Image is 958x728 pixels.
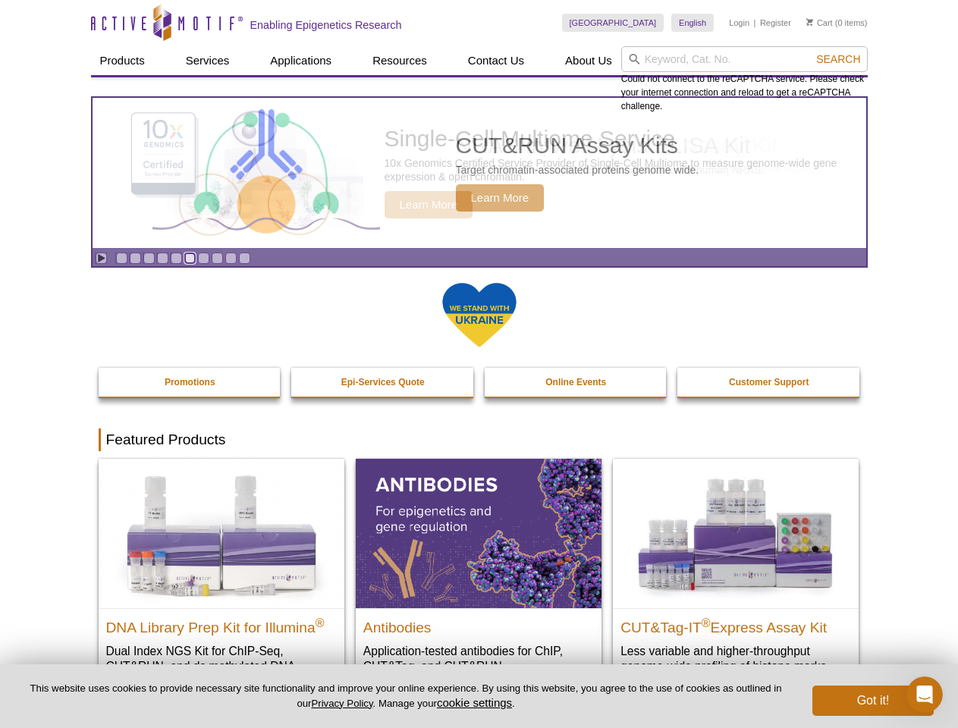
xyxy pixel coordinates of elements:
a: Customer Support [677,368,861,397]
a: Epi-Services Quote [291,368,475,397]
a: English [671,14,714,32]
p: This website uses cookies to provide necessary site functionality and improve your online experie... [24,682,787,711]
a: Go to slide 2 [130,253,141,264]
h2: DNA Library Prep Kit for Illumina [106,613,337,635]
a: CUT&Tag-IT® Express Assay Kit CUT&Tag-IT®Express Assay Kit Less variable and higher-throughput ge... [613,459,859,689]
a: Contact Us [459,46,533,75]
p: Less variable and higher-throughput genome-wide profiling of histone marks​. [620,643,851,674]
a: [GEOGRAPHIC_DATA] [562,14,664,32]
button: cookie settings [437,696,512,709]
strong: Epi-Services Quote [341,377,425,388]
button: Got it! [812,686,934,716]
a: Register [760,17,791,28]
img: We Stand With Ukraine [441,281,517,349]
a: DNA Library Prep Kit for Illumina DNA Library Prep Kit for Illumina® Dual Index NGS Kit for ChIP-... [99,459,344,704]
li: | [754,14,756,32]
a: Go to slide 1 [116,253,127,264]
a: Go to slide 3 [143,253,155,264]
sup: ® [316,616,325,629]
a: Go to slide 10 [239,253,250,264]
p: Dual Index NGS Kit for ChIP-Seq, CUT&RUN, and ds methylated DNA assays. [106,643,337,689]
a: Go to slide 4 [157,253,168,264]
iframe: Intercom live chat [906,676,943,713]
h2: Antibodies [363,613,594,635]
button: Search [812,52,865,66]
h2: Enabling Epigenetics Research [250,18,402,32]
a: Services [177,46,239,75]
h2: Featured Products [99,428,860,451]
li: (0 items) [806,14,868,32]
strong: Customer Support [729,377,809,388]
a: Go to slide 9 [225,253,237,264]
a: Resources [363,46,436,75]
a: Products [91,46,154,75]
a: About Us [556,46,621,75]
sup: ® [702,616,711,629]
a: Go to slide 8 [212,253,223,264]
span: Search [816,53,860,65]
a: Login [729,17,749,28]
h2: CUT&Tag-IT Express Assay Kit [620,613,851,635]
strong: Promotions [165,377,215,388]
input: Keyword, Cat. No. [621,46,868,72]
a: All Antibodies Antibodies Application-tested antibodies for ChIP, CUT&Tag, and CUT&RUN. [356,459,601,689]
a: Go to slide 7 [198,253,209,264]
p: Application-tested antibodies for ChIP, CUT&Tag, and CUT&RUN. [363,643,594,674]
a: Online Events [485,368,668,397]
a: Applications [261,46,341,75]
a: Privacy Policy [311,698,372,709]
a: Go to slide 5 [171,253,182,264]
a: Cart [806,17,833,28]
img: CUT&Tag-IT® Express Assay Kit [613,459,859,607]
a: Promotions [99,368,282,397]
img: DNA Library Prep Kit for Illumina [99,459,344,607]
img: Your Cart [806,18,813,26]
a: Toggle autoplay [96,253,107,264]
a: Go to slide 6 [184,253,196,264]
div: Could not connect to the reCAPTCHA service. Please check your internet connection and reload to g... [621,46,868,113]
strong: Online Events [545,377,606,388]
img: All Antibodies [356,459,601,607]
